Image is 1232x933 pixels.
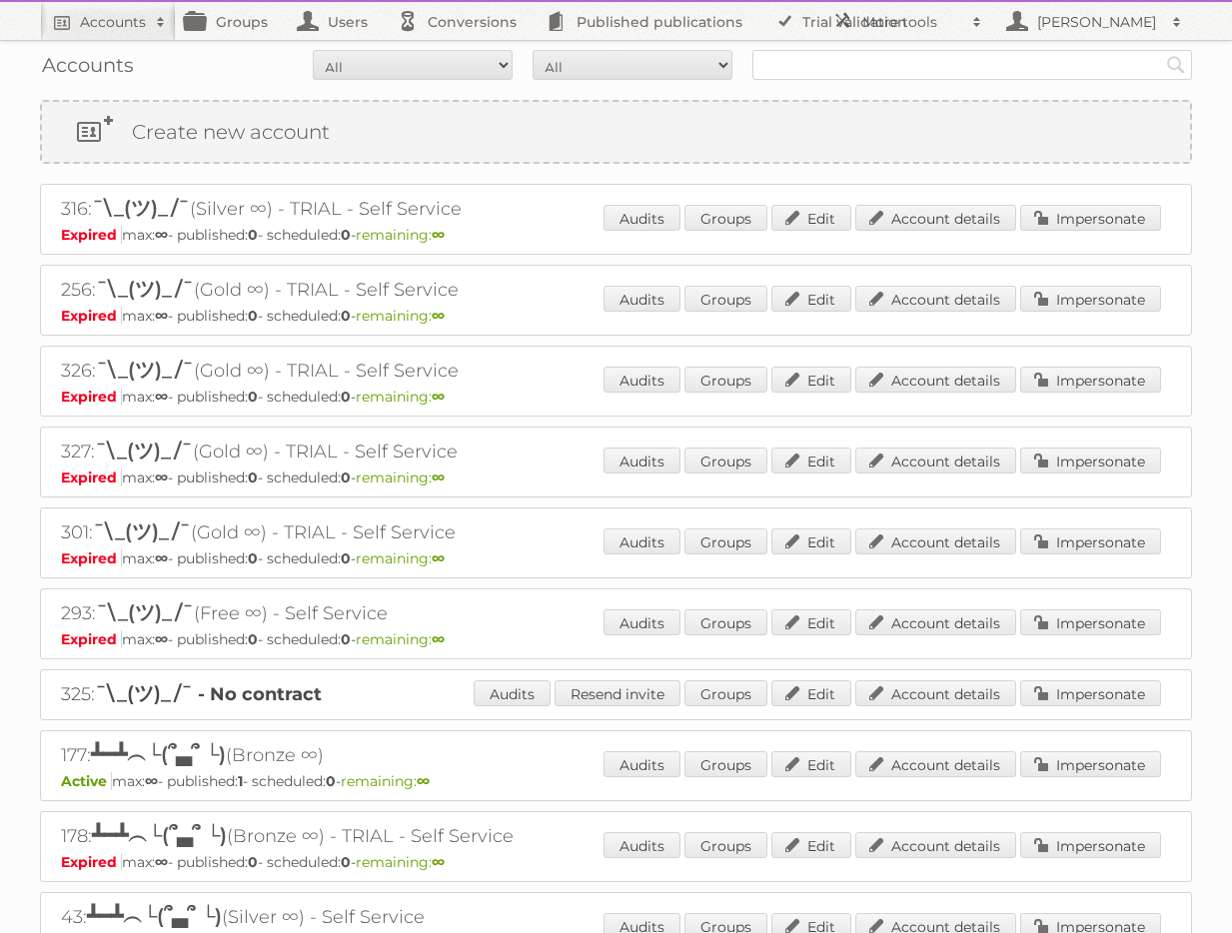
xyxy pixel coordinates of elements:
a: Groups [684,751,767,777]
span: ┻━┻︵└(՞▃՞ └) [91,742,226,766]
a: Groups [176,2,288,40]
a: Impersonate [1020,528,1161,554]
a: Impersonate [1020,448,1161,473]
span: remaining: [356,549,445,567]
span: Active [61,772,112,790]
strong: 0 [248,468,258,486]
a: Audits [604,448,680,473]
strong: ∞ [432,307,445,325]
h2: 326: (Gold ∞) - TRIAL - Self Service [61,357,760,386]
span: ¯\_(ツ)_/¯ [93,519,191,543]
a: Account details [855,286,1016,312]
a: Accounts [40,2,176,40]
a: Account details [855,609,1016,635]
a: Audits [604,609,680,635]
a: Edit [771,367,851,393]
strong: 0 [248,549,258,567]
a: Audits [604,205,680,231]
span: remaining: [356,468,445,486]
h2: 177: (Bronze ∞) [61,741,760,770]
strong: 1 [238,772,243,790]
h2: 301: (Gold ∞) - TRIAL - Self Service [61,518,760,547]
strong: ∞ [432,853,445,871]
a: Groups [684,609,767,635]
p: max: - published: - scheduled: - [61,307,1171,325]
a: [PERSON_NAME] [992,2,1192,40]
a: Groups [684,286,767,312]
strong: 0 [326,772,336,790]
strong: ∞ [155,549,168,567]
span: ┻━┻︵└(՞▃՞ └) [92,823,227,847]
strong: 0 [341,630,351,648]
a: Users [288,2,388,40]
a: Edit [771,528,851,554]
strong: ∞ [145,772,158,790]
a: Edit [771,751,851,777]
span: ¯\_(ツ)_/¯ [95,439,193,463]
strong: ∞ [417,772,430,790]
strong: 0 [341,853,351,871]
strong: 0 [248,226,258,244]
a: Account details [855,367,1016,393]
h2: 256: (Gold ∞) - TRIAL - Self Service [61,276,760,305]
strong: 0 [341,388,351,406]
p: max: - published: - scheduled: - [61,468,1171,486]
h2: 293: (Free ∞) - Self Service [61,599,760,628]
strong: 0 [248,630,258,648]
span: remaining: [356,307,445,325]
span: Expired [61,307,122,325]
a: Resend invite [555,680,680,706]
a: Groups [684,832,767,858]
span: Expired [61,549,122,567]
strong: 0 [341,226,351,244]
a: Audits [604,528,680,554]
strong: ∞ [432,630,445,648]
strong: 0 [341,307,351,325]
span: Expired [61,226,122,244]
a: Trial validation [762,2,927,40]
a: Impersonate [1020,367,1161,393]
strong: 0 [341,468,351,486]
strong: - No contract [198,683,322,705]
a: Edit [771,609,851,635]
a: Impersonate [1020,832,1161,858]
a: Edit [771,448,851,473]
a: Audits [474,680,551,706]
a: Audits [604,286,680,312]
a: Impersonate [1020,680,1161,706]
span: ¯\_(ツ)_/¯ [96,358,194,382]
a: Account details [855,205,1016,231]
h2: 43: (Silver ∞) - Self Service [61,903,760,932]
a: Impersonate [1020,205,1161,231]
p: max: - published: - scheduled: - [61,388,1171,406]
strong: ∞ [432,226,445,244]
span: remaining: [356,630,445,648]
strong: ∞ [155,468,168,486]
p: max: - published: - scheduled: - [61,853,1171,871]
input: Search [1161,50,1191,80]
a: Account details [855,680,1016,706]
a: Impersonate [1020,751,1161,777]
span: Expired [61,853,122,871]
a: Conversions [388,2,537,40]
a: Account details [855,751,1016,777]
a: Groups [684,367,767,393]
span: ¯\_(ツ)_/¯ [95,681,193,705]
a: Create new account [42,102,1190,162]
p: max: - published: - scheduled: - [61,630,1171,648]
strong: ∞ [155,630,168,648]
p: max: - published: - scheduled: - [61,549,1171,567]
a: Edit [771,680,851,706]
a: Account details [855,832,1016,858]
strong: ∞ [155,853,168,871]
strong: ∞ [155,307,168,325]
a: Account details [855,528,1016,554]
a: Groups [684,528,767,554]
a: Edit [771,205,851,231]
span: remaining: [356,388,445,406]
strong: ∞ [432,549,445,567]
span: ¯\_(ツ)_/¯ [96,600,194,624]
span: ┻━┻︵└(՞▃՞ └) [87,904,222,928]
p: max: - published: - scheduled: - [61,772,1171,790]
a: Audits [604,751,680,777]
